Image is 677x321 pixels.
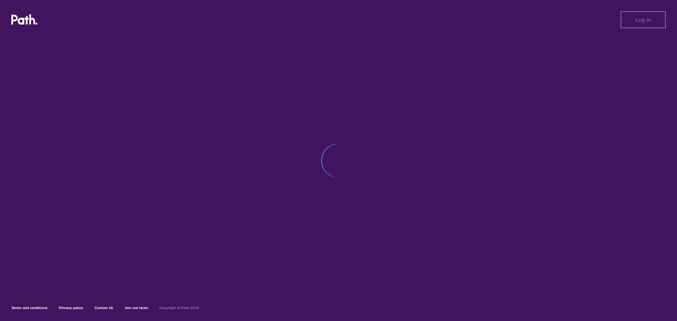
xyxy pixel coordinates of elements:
a: Terms and conditions [11,305,48,310]
h6: Copyright © Path 2018 [159,306,199,310]
span: Log in [635,17,651,23]
a: Join our team [124,305,148,310]
button: Log in [621,11,666,28]
a: Privacy policy [59,305,83,310]
a: Contact Us [94,305,113,310]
